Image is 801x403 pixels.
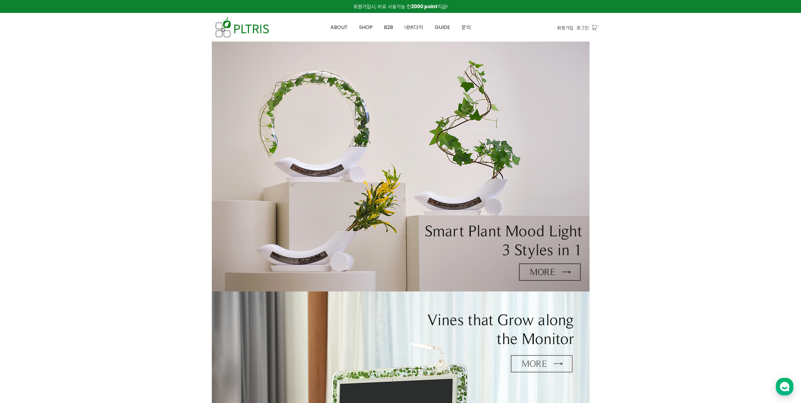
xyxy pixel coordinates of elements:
[353,13,378,42] a: SHOP
[353,3,448,10] span: 회원가입시, 바로 사용가능 한 지급!
[359,24,373,31] span: SHOP
[404,24,423,31] span: 네버다이
[330,24,348,31] span: ABOUT
[461,24,471,31] span: 문의
[399,13,429,42] a: 네버다이
[577,24,589,31] a: 로그인
[557,24,573,31] a: 회원가입
[378,13,399,42] a: B2B
[411,3,437,10] strong: 2000 point
[384,24,393,31] span: B2B
[429,13,456,42] a: GUIDE
[435,24,450,31] span: GUIDE
[325,13,353,42] a: ABOUT
[456,13,477,42] a: 문의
